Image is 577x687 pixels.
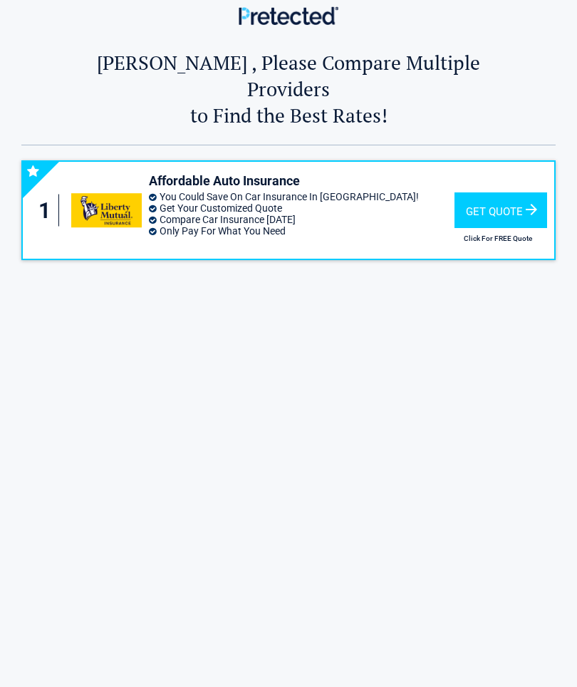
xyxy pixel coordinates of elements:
div: Get Quote [454,192,547,228]
img: libertymutual's logo [71,193,141,227]
li: You Could Save On Car Insurance In [GEOGRAPHIC_DATA]! [149,191,454,202]
h2: Click For FREE Quote [454,234,542,242]
li: Compare Car Insurance [DATE] [149,214,454,225]
li: Get Your Customized Quote [149,202,454,214]
img: Main Logo [239,6,338,24]
div: 1 [37,195,59,227]
li: Only Pay For What You Need [149,225,454,237]
h3: Affordable Auto Insurance [149,172,454,189]
h2: [PERSON_NAME] , Please Compare Multiple Providers to Find the Best Rates! [66,49,511,128]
